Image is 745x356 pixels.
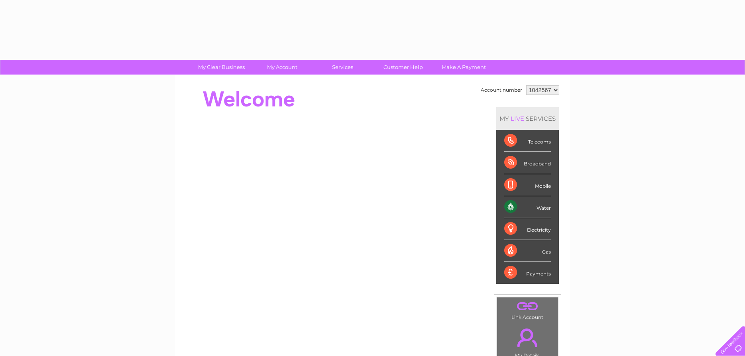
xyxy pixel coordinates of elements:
[499,299,556,313] a: .
[504,174,551,196] div: Mobile
[310,60,375,75] a: Services
[370,60,436,75] a: Customer Help
[249,60,315,75] a: My Account
[504,240,551,262] div: Gas
[504,262,551,283] div: Payments
[496,107,559,130] div: MY SERVICES
[431,60,497,75] a: Make A Payment
[499,324,556,352] a: .
[504,218,551,240] div: Electricity
[504,130,551,152] div: Telecoms
[504,196,551,218] div: Water
[479,83,524,97] td: Account number
[504,152,551,174] div: Broadband
[509,115,526,122] div: LIVE
[189,60,254,75] a: My Clear Business
[497,297,558,322] td: Link Account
